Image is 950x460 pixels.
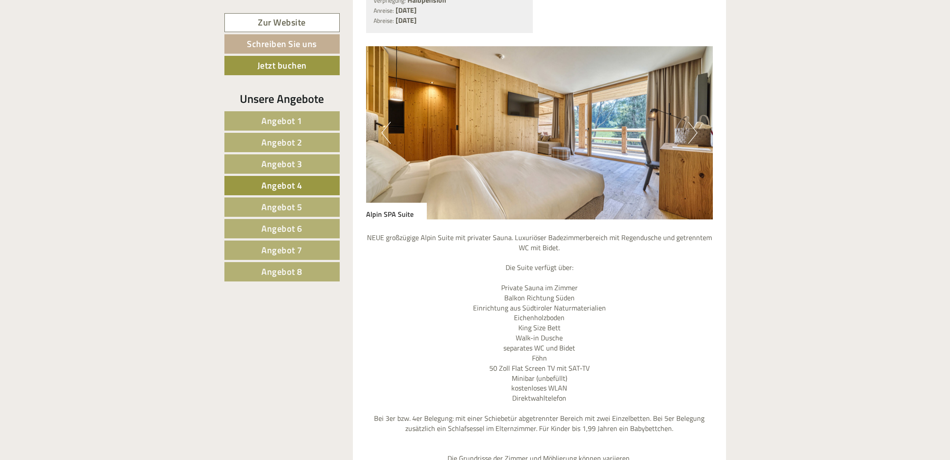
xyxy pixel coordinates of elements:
span: Angebot 5 [261,200,302,214]
small: Abreise: [374,16,394,25]
span: Angebot 6 [261,222,302,235]
button: Next [688,122,697,144]
span: Angebot 2 [261,135,302,149]
div: Alpin SPA Suite [366,203,427,219]
a: Schreiben Sie uns [224,34,340,54]
span: Angebot 4 [261,179,302,192]
button: Previous [381,122,391,144]
div: Unsere Angebote [224,91,340,107]
span: Angebot 8 [261,265,302,278]
img: image [366,46,713,219]
b: [DATE] [396,5,417,15]
span: Angebot 7 [261,243,302,257]
a: Jetzt buchen [224,56,340,75]
span: Angebot 3 [261,157,302,171]
a: Zur Website [224,13,340,32]
small: Anreise: [374,6,394,15]
b: [DATE] [396,15,417,26]
span: Angebot 1 [261,114,302,128]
